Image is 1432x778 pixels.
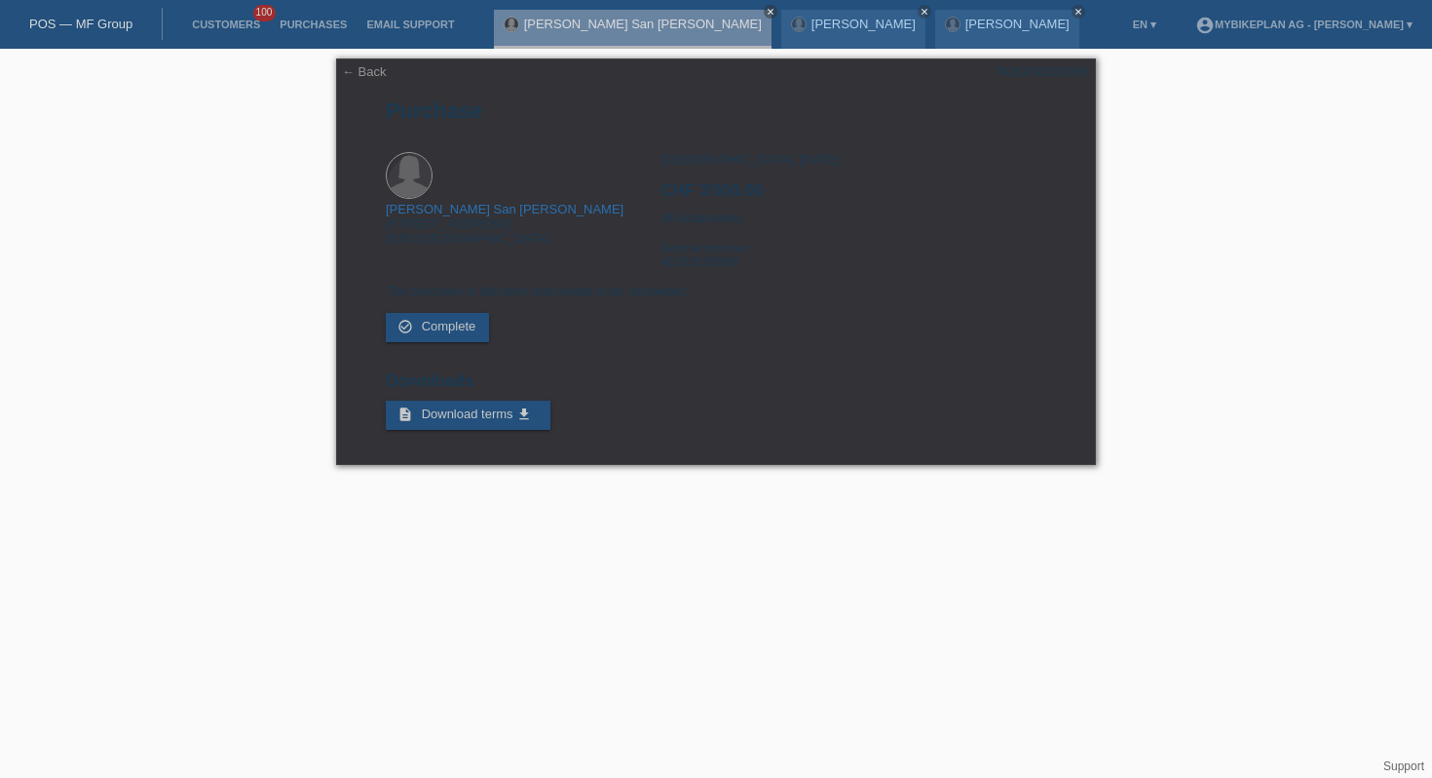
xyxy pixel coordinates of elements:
[811,17,916,31] a: [PERSON_NAME]
[660,152,1045,284] div: [GEOGRAPHIC_DATA], [DATE] 36 instalments 41873129308
[660,242,748,253] span: External reference
[918,5,931,19] a: close
[516,407,532,422] i: get_app
[422,407,513,421] span: Download terms
[270,19,357,30] a: Purchases
[1072,5,1085,19] a: close
[524,17,762,31] a: [PERSON_NAME] San [PERSON_NAME]
[1383,759,1424,773] a: Support
[766,7,775,17] i: close
[965,17,1070,31] a: [PERSON_NAME]
[357,19,464,30] a: Email Support
[1186,19,1422,30] a: account_circleMybikeplan AG - [PERSON_NAME] ▾
[386,284,1046,298] p: The purchase is still open and needs to be completed.
[386,401,550,430] a: description Download terms get_app
[1123,19,1166,30] a: EN ▾
[422,319,476,333] span: Complete
[386,371,1046,401] h2: Downloads
[386,313,489,342] a: check_circle_outline Complete
[253,5,277,21] span: 100
[764,5,777,19] a: close
[1195,16,1215,35] i: account_circle
[182,19,270,30] a: Customers
[1074,7,1083,17] i: close
[386,98,1046,123] h1: Purchase
[920,7,929,17] i: close
[342,64,387,79] a: ← Back
[397,319,413,334] i: check_circle_outline
[386,202,623,246] div: [STREET_ADDRESS] 8105 [GEOGRAPHIC_DATA]
[386,202,623,216] a: [PERSON_NAME] San [PERSON_NAME]
[660,181,1045,211] h2: CHF 3'000.00
[29,17,132,31] a: POS — MF Group
[997,64,1088,79] div: POSP00026058
[397,407,413,422] i: description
